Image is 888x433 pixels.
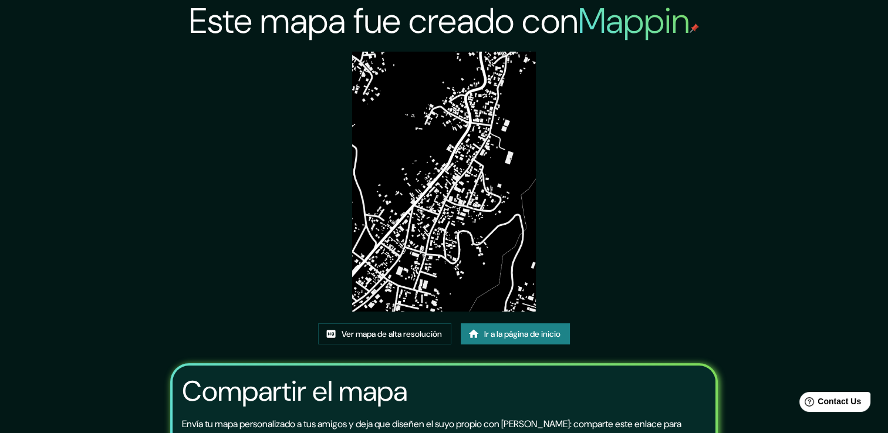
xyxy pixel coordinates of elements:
[690,23,699,33] img: mappin-pin
[484,327,561,341] font: Ir a la página de inicio
[784,387,875,420] iframe: Help widget launcher
[461,323,570,345] a: Ir a la página de inicio
[318,323,451,345] a: Ver mapa de alta resolución
[182,375,407,408] h3: Compartir el mapa
[342,327,442,341] font: Ver mapa de alta resolución
[352,52,536,312] img: created-map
